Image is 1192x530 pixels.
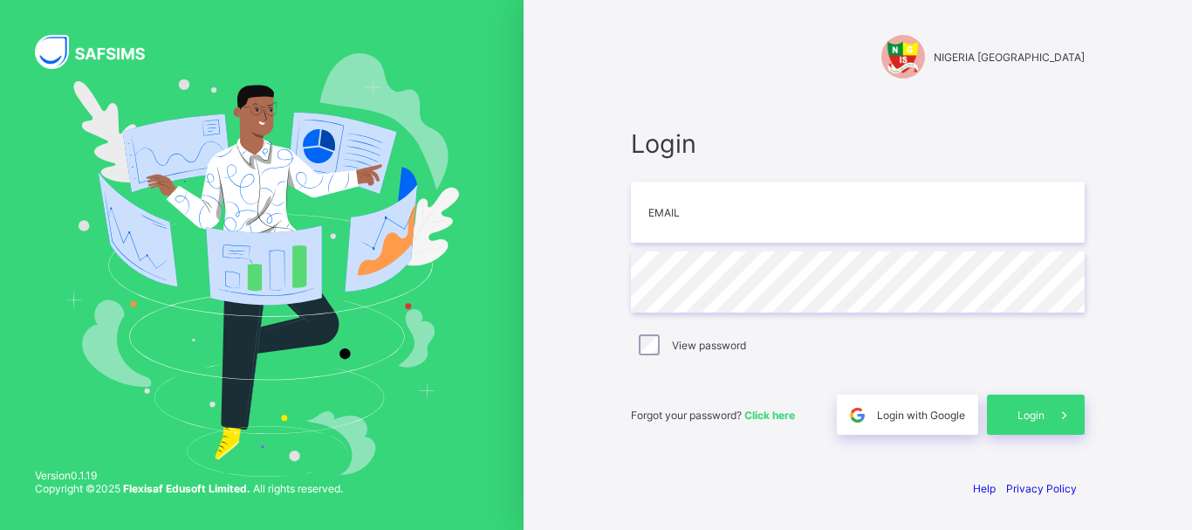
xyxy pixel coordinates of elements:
img: SAFSIMS Logo [35,35,166,69]
span: Version 0.1.19 [35,469,343,482]
a: Help [973,482,996,495]
span: Login with Google [877,409,965,422]
strong: Flexisaf Edusoft Limited. [123,482,250,495]
a: Click here [744,409,795,422]
span: Login [1017,409,1045,422]
img: Hero Image [65,53,459,478]
span: Copyright © 2025 All rights reserved. [35,482,343,495]
span: NIGERIA [GEOGRAPHIC_DATA] [934,51,1085,64]
label: View password [672,339,746,352]
span: Forgot your password? [631,409,795,422]
a: Privacy Policy [1006,482,1077,495]
img: google.396cfc9801f0270233282035f929180a.svg [847,405,867,425]
span: Login [631,128,1085,159]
